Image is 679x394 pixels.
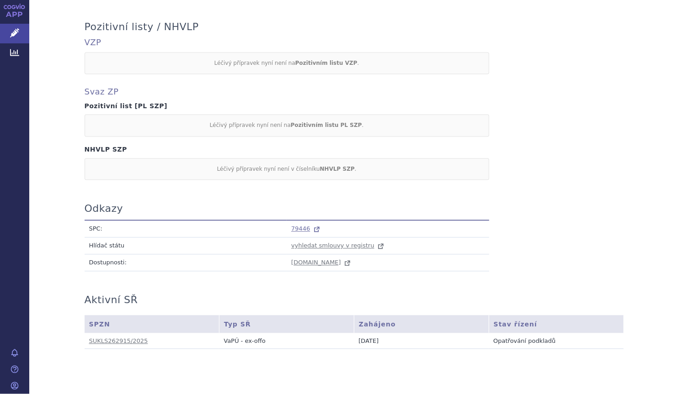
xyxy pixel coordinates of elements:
th: Stav řízení [489,315,624,333]
th: Typ SŘ [219,315,354,333]
strong: Pozitivním listu VZP [295,60,358,66]
span: [DOMAIN_NAME] [291,259,341,266]
td: Dostupnosti: [85,254,287,271]
td: SPC: [85,220,287,237]
td: Hlídač státu [85,237,287,254]
h4: Svaz ZP [85,87,624,97]
div: Léčivý přípravek nyní není na . [85,52,489,74]
th: SPZN [85,315,219,333]
h3: Aktivní SŘ [85,294,138,306]
strong: Pozitivním listu PL SZP [291,122,362,128]
th: Zahájeno [354,315,489,333]
div: Léčivý přípravek nyní není na . [85,114,489,136]
h3: Odkazy [85,203,123,215]
a: vyhledat smlouvy v registru [291,242,385,249]
strong: NHVLP SZP [320,166,355,172]
a: SUKLS262915/2025 [89,337,148,344]
h4: VZP [85,37,624,47]
span: vyhledat smlouvy v registru [291,242,374,249]
h4: NHVLP SZP [85,146,624,153]
h4: Pozitivní list [PL SZP] [85,102,624,110]
span: [DATE] [358,337,379,344]
td: VaPÚ - ex-offo [219,333,354,349]
span: 79446 [291,225,310,232]
h3: Pozitivní listy / NHVLP [85,21,199,33]
a: [DOMAIN_NAME] [291,259,352,266]
div: Léčivý přípravek nyní není v číselníku . [85,158,489,180]
span: Opatřování podkladů [493,337,556,344]
a: 79446 [291,225,321,232]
